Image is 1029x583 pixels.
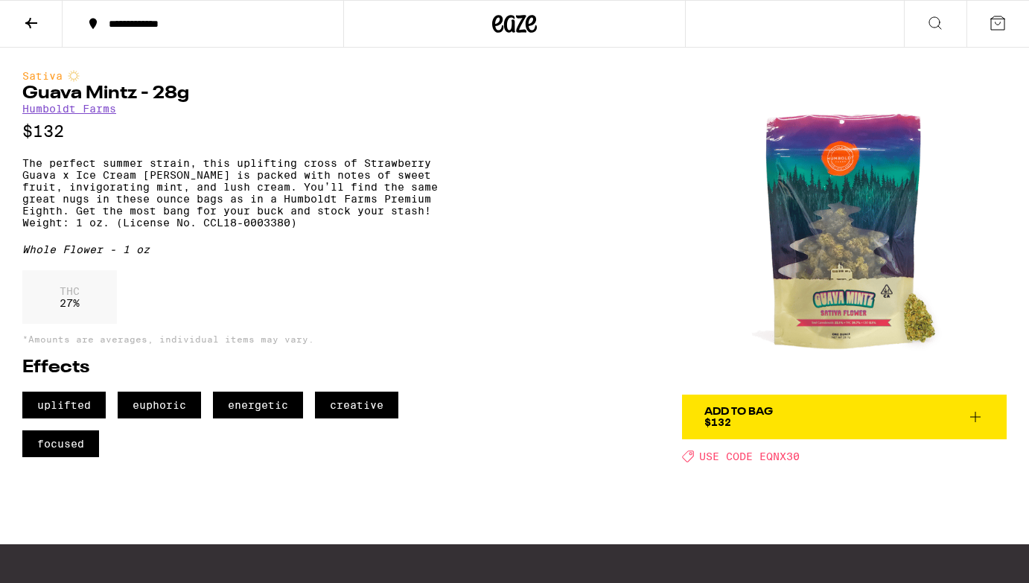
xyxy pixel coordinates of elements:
span: creative [315,392,398,418]
span: energetic [213,392,303,418]
h2: Effects [22,359,465,377]
div: Whole Flower - 1 oz [22,243,465,255]
span: focused [22,430,99,457]
p: The perfect summer strain, this uplifting cross of Strawberry Guava x Ice Cream [PERSON_NAME] is ... [22,157,465,229]
img: Humboldt Farms - Guava Mintz - 28g [682,70,1007,395]
p: THC [60,285,80,297]
button: Add To Bag$132 [682,395,1007,439]
span: $132 [704,416,731,428]
div: 27 % [22,270,117,324]
p: $132 [22,122,465,141]
a: Humboldt Farms [22,103,116,115]
span: euphoric [118,392,201,418]
div: Add To Bag [704,407,773,417]
p: *Amounts are averages, individual items may vary. [22,334,465,344]
span: USE CODE EQNX30 [699,450,800,462]
img: sativaColor.svg [68,70,80,82]
span: uplifted [22,392,106,418]
div: Sativa [22,70,465,82]
h1: Guava Mintz - 28g [22,85,465,103]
